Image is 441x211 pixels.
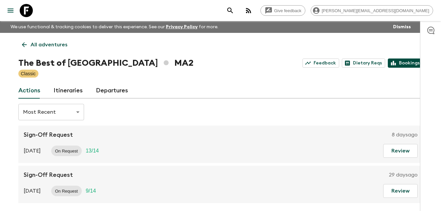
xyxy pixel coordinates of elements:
[96,83,128,99] a: Departures
[86,187,96,195] p: 9 / 14
[342,59,385,68] a: Dietary Reqs
[54,83,83,99] a: Itineraries
[392,131,418,139] p: 8 days ago
[18,57,193,70] h1: The Best of [GEOGRAPHIC_DATA] MA2
[224,4,237,17] button: search adventures
[86,147,99,155] p: 13 / 14
[51,189,82,194] span: On Request
[4,4,17,17] button: menu
[383,184,418,198] button: Review
[24,187,41,195] p: [DATE]
[18,38,71,51] a: All adventures
[24,147,41,155] p: [DATE]
[51,149,82,153] span: On Request
[271,8,305,13] span: Give feedback
[18,103,84,121] div: Most Recent
[31,41,67,49] p: All adventures
[318,8,433,13] span: [PERSON_NAME][EMAIL_ADDRESS][DOMAIN_NAME]
[82,186,100,196] div: Trip Fill
[260,5,305,16] a: Give feedback
[166,25,198,29] a: Privacy Policy
[82,146,103,156] div: Trip Fill
[389,171,418,179] p: 29 days ago
[388,59,423,68] a: Bookings
[311,5,433,16] div: [PERSON_NAME][EMAIL_ADDRESS][DOMAIN_NAME]
[391,22,412,32] button: Dismiss
[24,171,73,179] p: Sign-Off Request
[18,83,40,99] a: Actions
[302,59,339,68] a: Feedback
[383,144,418,158] button: Review
[21,70,36,77] p: Classic
[24,131,73,139] p: Sign-Off Request
[8,21,221,33] p: We use functional & tracking cookies to deliver this experience. See our for more.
